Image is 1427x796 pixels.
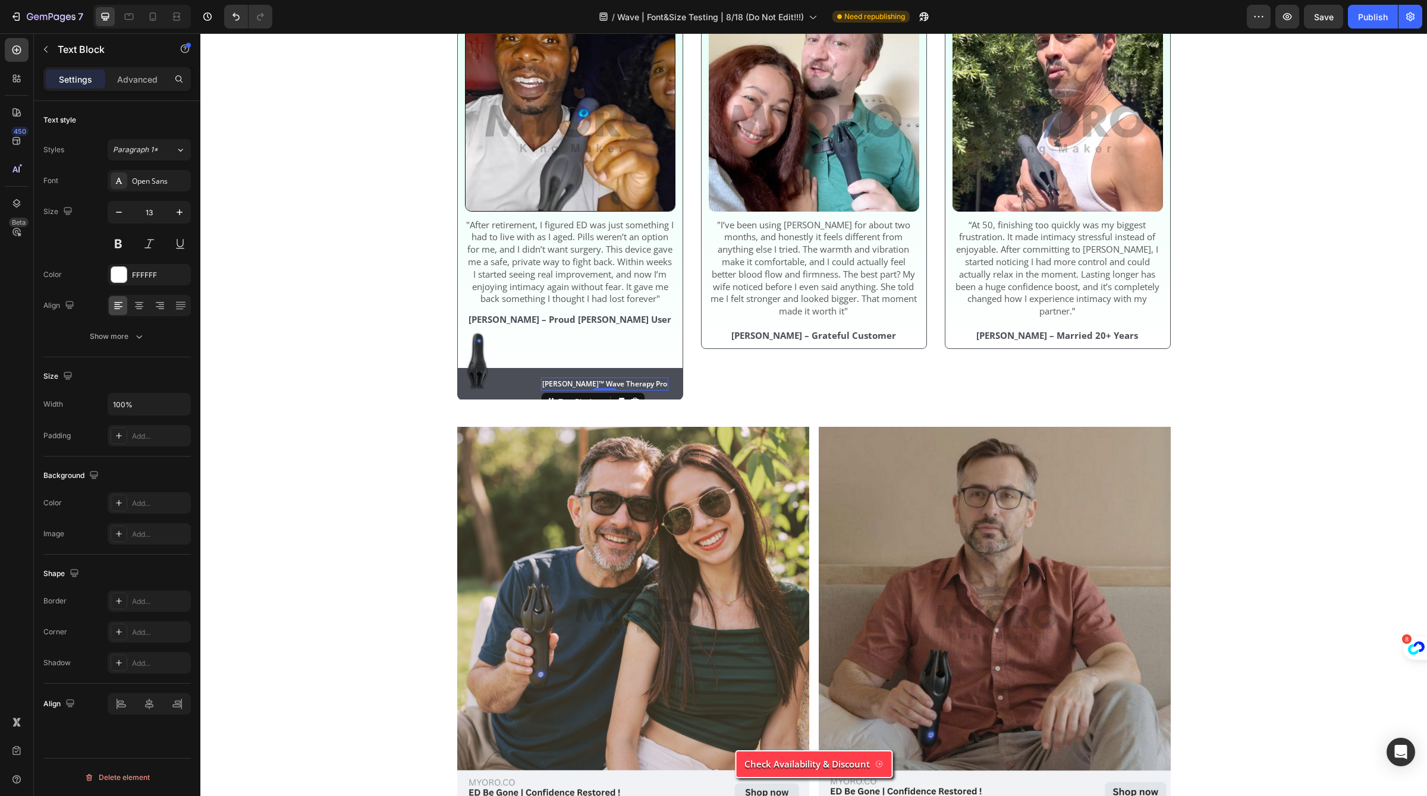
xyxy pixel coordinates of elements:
div: Shape [43,566,81,582]
div: Add... [132,529,188,540]
div: Size [43,369,75,385]
div: Undo/Redo [224,5,272,29]
span: Need republishing [844,11,905,22]
div: Styles [43,144,64,155]
div: Add... [132,498,188,509]
span: [PERSON_NAME]™ Wave Therapy Pro [342,345,467,355]
div: Padding [43,430,71,441]
p: Text Block [58,42,159,56]
div: Image [43,528,64,539]
button: Publish [1348,5,1398,29]
div: Add... [132,596,188,607]
iframe: To enrich screen reader interactions, please activate Accessibility in Grammarly extension settings [200,33,1427,796]
div: Text style [43,115,76,125]
span: Save [1314,12,1334,22]
div: Align [43,298,77,314]
div: Add... [132,658,188,669]
div: Delete element [84,770,150,785]
p: Advanced [117,73,158,86]
div: Border [43,596,67,606]
button: 7 [5,5,89,29]
p: 7 [78,10,83,24]
p: Settings [59,73,92,86]
button: Delete element [43,768,191,787]
strong: [PERSON_NAME] – Proud [PERSON_NAME] User [268,280,471,292]
span: Check Availability & Discount [544,725,670,737]
span: / [612,11,615,23]
div: Add... [132,431,188,442]
div: 450 [11,127,29,136]
div: Publish [1358,11,1388,23]
div: Open Intercom Messenger [1387,738,1415,766]
div: Width [43,399,63,410]
div: Size [43,204,75,220]
div: Font [43,175,58,186]
div: Show more [90,331,145,342]
div: Add... [132,627,188,638]
img: gempages_574935580928901919-68637e1f-761a-440a-a950-1d89a8c7054d.webp [265,299,289,356]
span: "I’ve been using [PERSON_NAME] for about two months, and honestly it feels different from anythin... [510,185,716,284]
span: Wave | Font&Size Testing | 8/18 (Do Not Edit!!!) [617,11,804,23]
button: Show more [43,326,191,347]
div: Corner [43,627,67,637]
div: Shadow [43,657,71,668]
span: “At 50, finishing too quickly was my biggest frustration. It made intimacy stressful instead of e... [755,185,959,284]
div: FFFFFF [132,270,188,281]
div: Text Block [356,363,396,374]
div: Background [43,468,101,484]
div: Color [43,498,62,508]
div: Color [43,269,62,280]
strong: [PERSON_NAME] – Grateful Customer [531,296,696,308]
button: Save [1304,5,1343,29]
div: Open Sans [132,176,188,187]
div: Align [43,696,77,712]
input: Auto [108,394,190,415]
strong: [PERSON_NAME] – Married 20+ Years [776,296,938,308]
span: Paragraph 1* [113,144,158,155]
button: Paragraph 1* [108,139,191,161]
span: "After retirement, I figured ED was just something I had to live with as I aged. Pills weren’t an... [266,185,473,272]
a: Check Availability & Discount [535,717,692,745]
div: Beta [9,218,29,227]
